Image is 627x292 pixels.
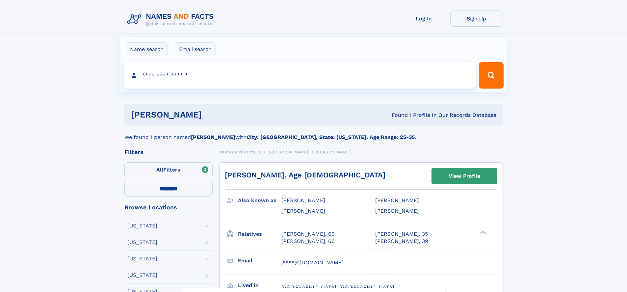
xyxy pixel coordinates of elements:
[126,42,168,56] label: Name search
[124,149,213,155] div: Filters
[375,197,419,203] span: [PERSON_NAME]
[127,240,157,245] div: [US_STATE]
[124,162,213,178] label: Filters
[124,125,503,141] div: We found 1 person named with .
[238,255,281,266] h3: Email
[398,11,450,27] a: Log In
[131,111,297,119] h1: [PERSON_NAME]
[450,11,503,27] a: Sign Up
[238,228,281,240] h3: Relatives
[479,230,486,234] div: ❯
[156,167,163,173] span: All
[191,134,235,140] b: [PERSON_NAME]
[263,150,266,154] span: S
[127,273,157,278] div: [US_STATE]
[281,238,335,245] a: [PERSON_NAME], 66
[124,62,476,89] input: search input
[127,256,157,261] div: [US_STATE]
[124,11,219,28] img: Logo Names and Facts
[273,148,308,156] a: [PERSON_NAME]
[432,168,497,184] a: View Profile
[225,171,385,179] a: [PERSON_NAME], Age [DEMOGRAPHIC_DATA]
[127,223,157,228] div: [US_STATE]
[375,208,419,214] span: [PERSON_NAME]
[281,197,325,203] span: [PERSON_NAME]
[281,208,325,214] span: [PERSON_NAME]
[375,230,428,238] a: [PERSON_NAME], 35
[281,284,394,290] span: [GEOGRAPHIC_DATA], [GEOGRAPHIC_DATA]
[238,280,281,291] h3: Lived in
[175,42,216,56] label: Email search
[247,134,415,140] b: City: [GEOGRAPHIC_DATA], State: [US_STATE], Age Range: 25-35
[449,169,480,184] div: View Profile
[273,150,308,154] span: [PERSON_NAME]
[375,238,428,245] a: [PERSON_NAME], 39
[479,62,503,89] button: Search Button
[281,230,335,238] a: [PERSON_NAME], 60
[297,112,496,119] div: Found 1 Profile In Our Records Database
[219,148,255,156] a: Names and Facts
[316,150,351,154] span: [PERSON_NAME]
[124,204,213,210] div: Browse Locations
[238,195,281,206] h3: Also known as
[263,148,266,156] a: S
